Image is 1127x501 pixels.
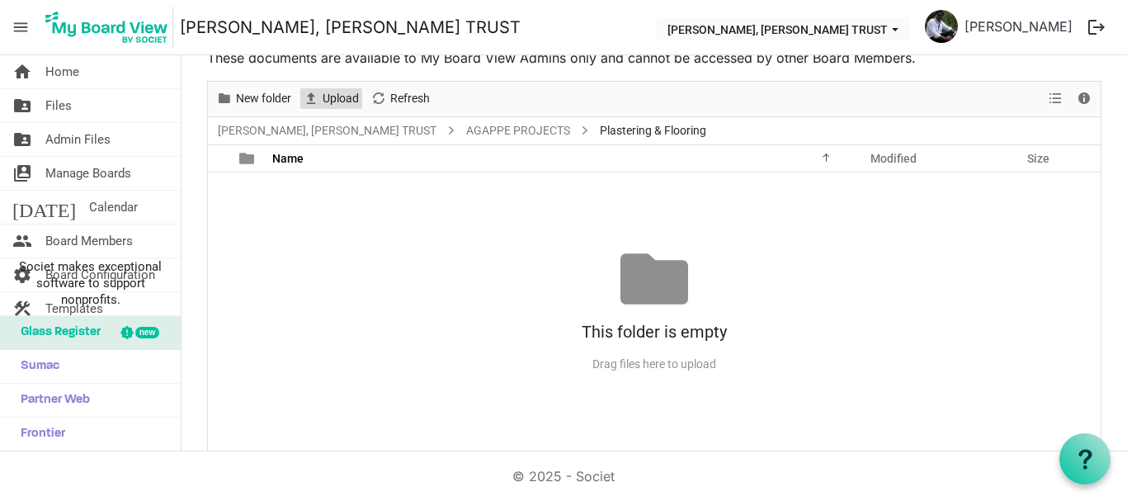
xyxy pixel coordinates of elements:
[657,17,909,40] button: THERESA BHAVAN, IMMANUEL CHARITABLE TRUST dropdownbutton
[234,88,293,109] span: New folder
[12,157,32,190] span: switch_account
[321,88,361,109] span: Upload
[12,418,65,451] span: Frontier
[208,351,1101,378] div: Drag files here to upload
[300,88,362,109] button: Upload
[870,152,917,165] span: Modified
[214,88,295,109] button: New folder
[368,88,433,109] button: Refresh
[207,48,1101,68] p: These documents are available to My Board View Admins only and cannot be accessed by other Board ...
[45,123,111,156] span: Admin Files
[597,121,710,141] span: Plastering & Flooring
[215,121,440,141] a: [PERSON_NAME], [PERSON_NAME] TRUST
[135,327,159,338] div: new
[512,468,615,484] a: © 2025 - Societ
[45,225,133,258] span: Board Members
[1042,82,1070,116] div: View
[45,89,72,122] span: Files
[12,191,76,224] span: [DATE]
[89,191,138,224] span: Calendar
[12,350,59,383] span: Sumac
[45,55,79,88] span: Home
[12,384,90,417] span: Partner Web
[1045,88,1065,109] button: View dropdownbutton
[925,10,958,43] img: hSUB5Hwbk44obJUHC4p8SpJiBkby1CPMa6WHdO4unjbwNk2QqmooFCj6Eu6u6-Q6MUaBHHRodFmU3PnQOABFnA_thumb.png
[40,7,180,48] a: My Board View Logo
[7,258,173,308] span: Societ makes exceptional software to support nonprofits.
[12,123,32,156] span: folder_shared
[389,88,431,109] span: Refresh
[272,152,304,165] span: Name
[40,7,173,48] img: My Board View Logo
[297,82,365,116] div: Upload
[1079,10,1114,45] button: logout
[958,10,1079,43] a: [PERSON_NAME]
[180,11,521,44] a: [PERSON_NAME], [PERSON_NAME] TRUST
[1070,82,1098,116] div: Details
[1027,152,1049,165] span: Size
[12,316,101,349] span: Glass Register
[463,121,573,141] a: AGAPPE PROJECTS
[45,157,131,190] span: Manage Boards
[12,55,32,88] span: home
[1073,88,1096,109] button: Details
[12,89,32,122] span: folder_shared
[210,82,297,116] div: New folder
[12,225,32,258] span: people
[208,313,1101,351] div: This folder is empty
[5,12,36,43] span: menu
[365,82,436,116] div: Refresh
